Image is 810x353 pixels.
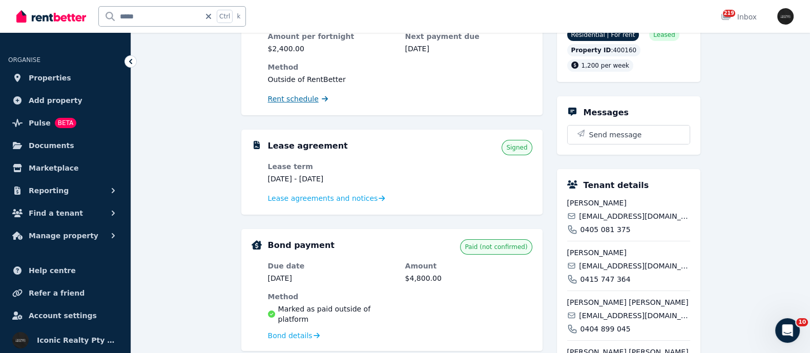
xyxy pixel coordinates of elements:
[12,332,29,348] img: Iconic Realty Pty Ltd
[567,297,690,307] span: [PERSON_NAME] [PERSON_NAME]
[8,203,122,223] button: Find a tenant
[579,211,690,221] span: [EMAIL_ADDRESS][DOMAIN_NAME]
[584,179,649,192] h5: Tenant details
[268,74,532,85] dd: Outside of RentBetter
[29,117,51,129] span: Pulse
[29,72,71,84] span: Properties
[268,161,395,172] dt: Lease term
[268,62,532,72] dt: Method
[465,243,527,251] span: Paid (not confirmed)
[405,261,532,271] dt: Amount
[29,207,83,219] span: Find a tenant
[8,305,122,326] a: Account settings
[8,68,122,88] a: Properties
[268,273,395,283] dd: [DATE]
[567,29,639,41] span: Residential | For rent
[8,135,122,156] a: Documents
[268,193,378,203] span: Lease agreements and notices
[796,318,808,326] span: 10
[217,10,233,23] span: Ctrl
[29,230,98,242] span: Manage property
[8,56,40,64] span: ORGANISE
[579,310,690,321] span: [EMAIL_ADDRESS][DOMAIN_NAME]
[8,225,122,246] button: Manage property
[777,8,794,25] img: Iconic Realty Pty Ltd
[8,113,122,133] a: PulseBETA
[268,174,395,184] dd: [DATE] - [DATE]
[405,31,532,41] dt: Next payment due
[568,126,690,144] button: Send message
[506,143,527,152] span: Signed
[567,198,690,208] span: [PERSON_NAME]
[268,31,395,41] dt: Amount per fortnight
[268,239,335,252] h5: Bond payment
[29,94,82,107] span: Add property
[405,44,532,54] dd: [DATE]
[29,184,69,197] span: Reporting
[268,261,395,271] dt: Due date
[237,12,240,20] span: k
[29,309,97,322] span: Account settings
[29,162,78,174] span: Marketplace
[405,273,532,283] dd: $4,800.00
[252,240,262,250] img: Bond Details
[580,324,631,334] span: 0404 899 045
[29,287,85,299] span: Refer a friend
[29,264,76,277] span: Help centre
[567,247,690,258] span: [PERSON_NAME]
[268,94,319,104] span: Rent schedule
[268,94,328,104] a: Rent schedule
[567,44,641,56] div: : 400160
[8,90,122,111] a: Add property
[579,261,690,271] span: [EMAIL_ADDRESS][DOMAIN_NAME]
[8,180,122,201] button: Reporting
[268,193,385,203] a: Lease agreements and notices
[589,130,642,140] span: Send message
[580,224,631,235] span: 0405 081 375
[775,318,800,343] iframe: Intercom live chat
[581,62,629,69] span: 1,200 per week
[268,330,320,341] a: Bond details
[268,330,313,341] span: Bond details
[8,283,122,303] a: Refer a friend
[653,31,675,39] span: Leased
[268,292,395,302] dt: Method
[8,260,122,281] a: Help centre
[16,9,86,24] img: RentBetter
[29,139,74,152] span: Documents
[8,158,122,178] a: Marketplace
[268,140,348,152] h5: Lease agreement
[37,334,118,346] span: Iconic Realty Pty Ltd
[278,304,395,324] span: Marked as paid outside of platform
[723,10,735,17] span: 219
[571,46,611,54] span: Property ID
[580,274,631,284] span: 0415 747 364
[584,107,629,119] h5: Messages
[55,118,76,128] span: BETA
[268,44,395,54] dd: $2,400.00
[721,12,757,22] div: Inbox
